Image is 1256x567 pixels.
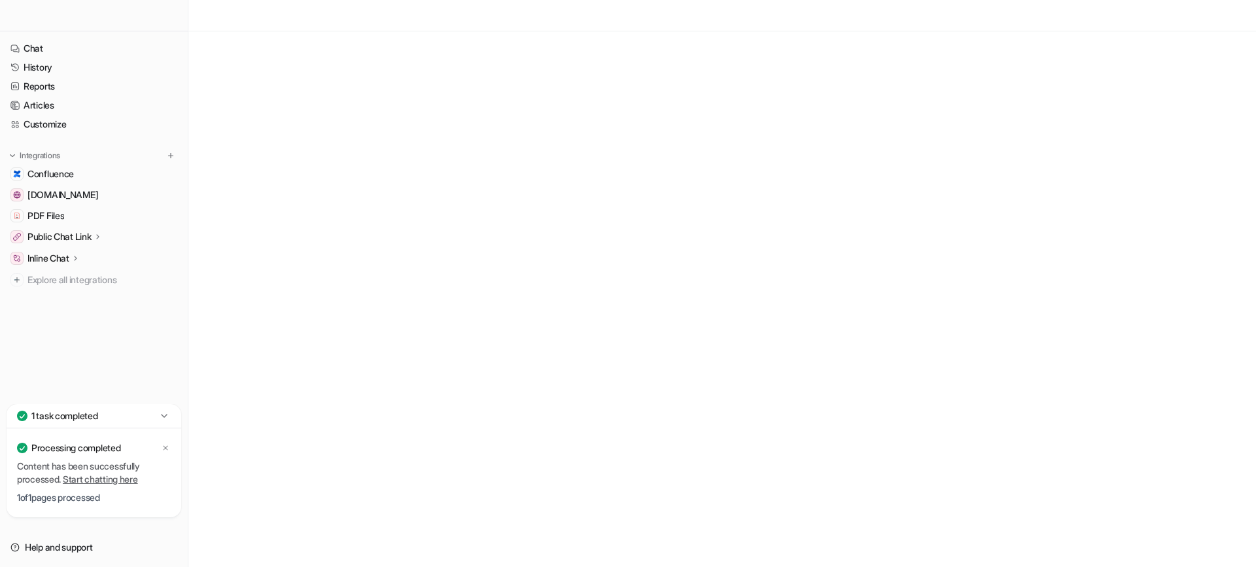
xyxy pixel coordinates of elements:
a: Chat [5,39,183,58]
a: Articles [5,96,183,114]
img: Inline Chat [13,254,21,262]
a: Explore all integrations [5,271,183,289]
span: PDF Files [27,209,64,222]
p: Inline Chat [27,252,69,265]
p: 1 task completed [31,409,98,422]
button: Integrations [5,149,64,162]
img: explore all integrations [10,273,24,286]
a: ConfluenceConfluence [5,165,183,183]
p: 1 of 1 pages processed [17,491,171,504]
img: PDF Files [13,212,21,220]
p: Processing completed [31,441,120,455]
img: menu_add.svg [166,151,175,160]
p: Public Chat Link [27,230,92,243]
a: PDF FilesPDF Files [5,207,183,225]
span: [DOMAIN_NAME] [27,188,98,201]
a: www.generalbytes.com[DOMAIN_NAME] [5,186,183,204]
a: Customize [5,115,183,133]
a: Help and support [5,538,183,557]
img: www.generalbytes.com [13,191,21,199]
span: Explore all integrations [27,269,177,290]
span: Confluence [27,167,74,180]
p: Integrations [20,150,60,161]
a: Start chatting here [63,473,138,485]
img: Confluence [13,170,21,178]
a: Reports [5,77,183,95]
p: Content has been successfully processed. [17,460,171,486]
a: History [5,58,183,77]
img: expand menu [8,151,17,160]
img: Public Chat Link [13,233,21,241]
